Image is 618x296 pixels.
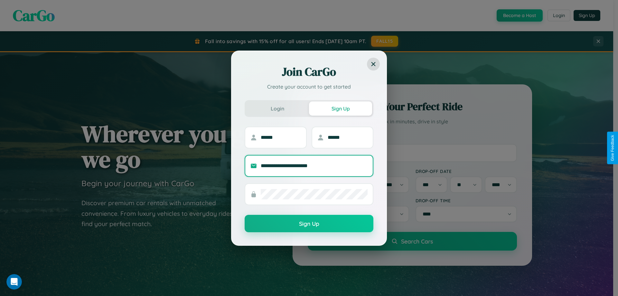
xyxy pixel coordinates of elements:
p: Create your account to get started [245,83,373,91]
h2: Join CarGo [245,64,373,80]
button: Login [246,101,309,116]
button: Sign Up [309,101,372,116]
button: Sign Up [245,215,373,232]
div: Give Feedback [610,135,615,161]
iframe: Intercom live chat [6,274,22,290]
